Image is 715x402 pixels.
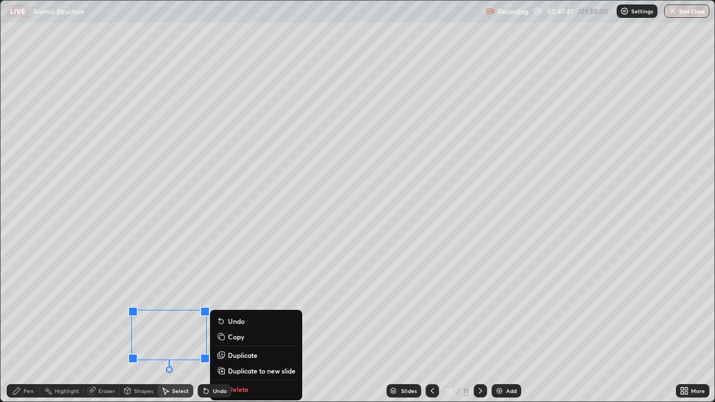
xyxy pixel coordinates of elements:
[401,388,417,394] div: Slides
[33,7,84,16] p: Atomic Structure
[463,386,469,396] div: 11
[214,314,298,328] button: Undo
[55,388,79,394] div: Highlight
[228,332,244,341] p: Copy
[631,8,653,14] p: Settings
[172,388,189,394] div: Select
[228,351,258,360] p: Duplicate
[506,388,517,394] div: Add
[214,348,298,362] button: Duplicate
[664,4,709,18] button: End Class
[620,7,629,16] img: class-settings-icons
[213,388,227,394] div: Undo
[668,7,677,16] img: end-class-cross
[23,388,34,394] div: Pen
[214,364,298,377] button: Duplicate to new slide
[457,387,460,394] div: /
[691,388,705,394] div: More
[10,7,25,16] p: LIVE
[444,387,455,394] div: 11
[495,386,504,395] img: add-slide-button
[228,317,245,326] p: Undo
[486,7,495,16] img: recording.375f2c34.svg
[228,366,295,375] p: Duplicate to new slide
[98,388,115,394] div: Eraser
[214,330,298,343] button: Copy
[497,7,528,16] p: Recording
[134,388,153,394] div: Shapes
